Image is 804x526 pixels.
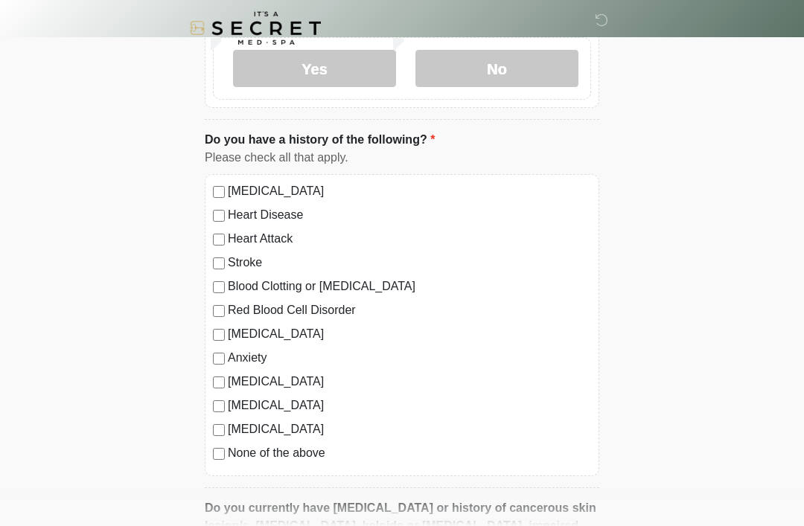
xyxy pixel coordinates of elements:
[228,182,591,200] label: [MEDICAL_DATA]
[213,376,225,388] input: [MEDICAL_DATA]
[233,50,396,87] label: Yes
[228,397,591,414] label: [MEDICAL_DATA]
[213,210,225,222] input: Heart Disease
[213,186,225,198] input: [MEDICAL_DATA]
[213,257,225,269] input: Stroke
[228,325,591,343] label: [MEDICAL_DATA]
[205,131,435,149] label: Do you have a history of the following?
[228,349,591,367] label: Anxiety
[213,234,225,246] input: Heart Attack
[228,420,591,438] label: [MEDICAL_DATA]
[205,149,599,167] div: Please check all that apply.
[213,353,225,365] input: Anxiety
[228,230,591,248] label: Heart Attack
[213,329,225,341] input: [MEDICAL_DATA]
[228,206,591,224] label: Heart Disease
[213,400,225,412] input: [MEDICAL_DATA]
[228,278,591,295] label: Blood Clotting or [MEDICAL_DATA]
[228,254,591,272] label: Stroke
[213,448,225,460] input: None of the above
[228,373,591,391] label: [MEDICAL_DATA]
[190,11,321,45] img: It's A Secret Med Spa Logo
[213,305,225,317] input: Red Blood Cell Disorder
[213,424,225,436] input: [MEDICAL_DATA]
[213,281,225,293] input: Blood Clotting or [MEDICAL_DATA]
[415,50,578,87] label: No
[228,301,591,319] label: Red Blood Cell Disorder
[228,444,591,462] label: None of the above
